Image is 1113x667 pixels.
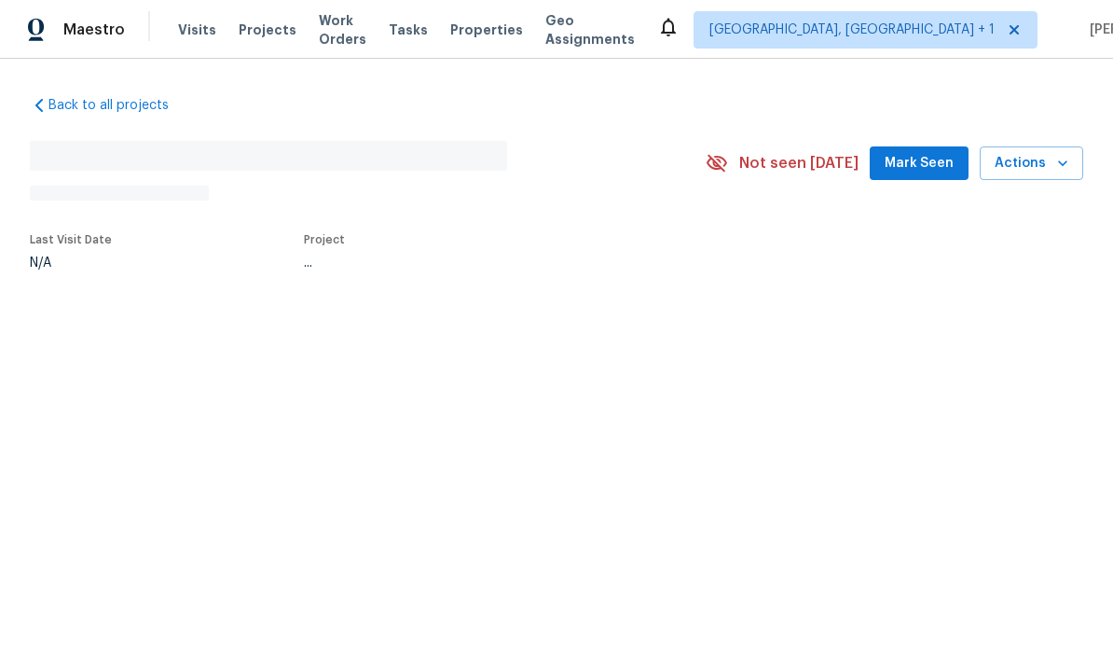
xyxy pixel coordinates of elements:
span: Properties [450,21,523,39]
span: Actions [995,152,1068,175]
div: N/A [30,257,112,270]
span: Maestro [63,21,125,39]
span: Last Visit Date [30,234,112,245]
span: Project [304,234,345,245]
span: Visits [178,21,216,39]
div: ... [304,257,662,270]
span: Work Orders [319,11,366,49]
button: Mark Seen [870,146,969,181]
button: Actions [980,146,1083,181]
span: [GEOGRAPHIC_DATA], [GEOGRAPHIC_DATA] + 1 [709,21,995,39]
span: Tasks [389,23,428,36]
span: Not seen [DATE] [739,154,859,173]
span: Mark Seen [885,152,954,175]
span: Projects [239,21,296,39]
span: Geo Assignments [545,11,635,49]
a: Back to all projects [30,96,209,115]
